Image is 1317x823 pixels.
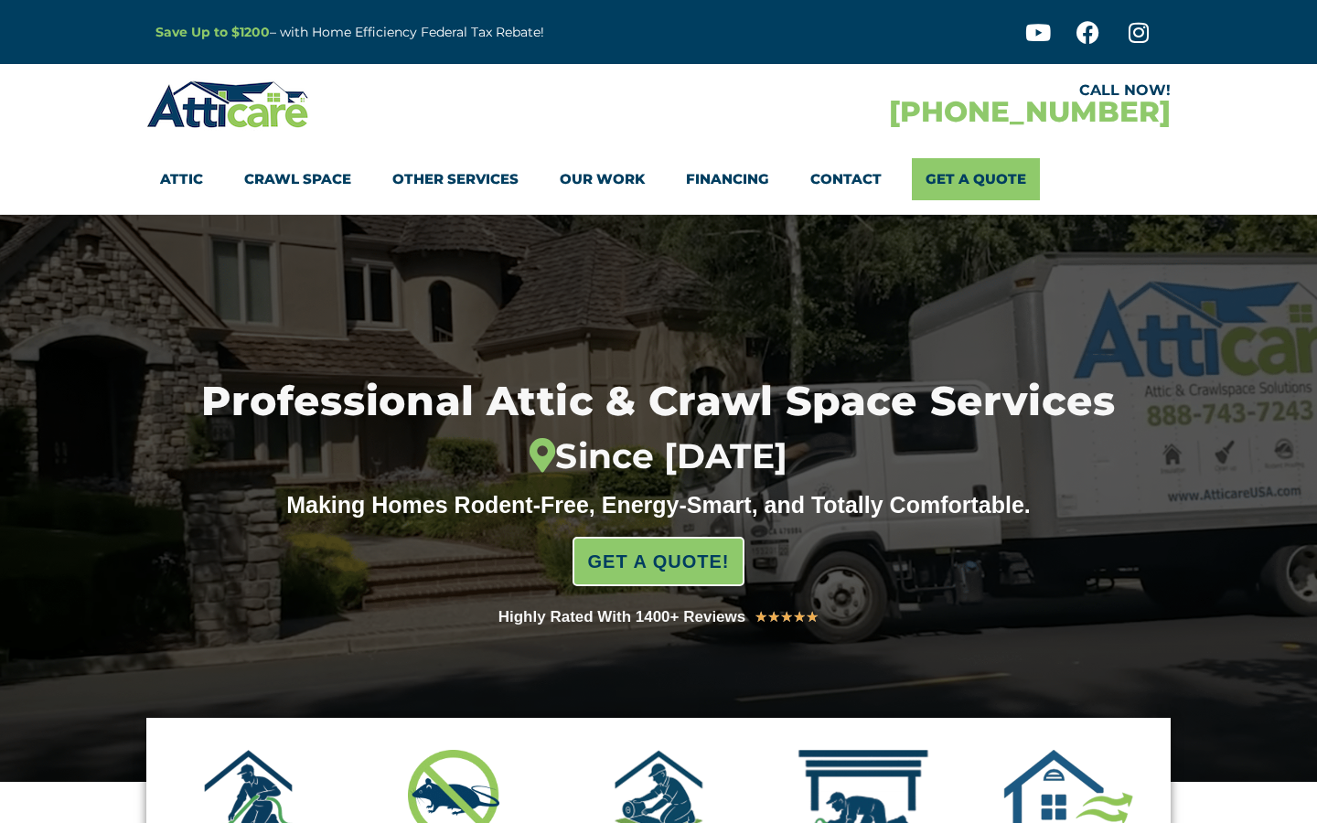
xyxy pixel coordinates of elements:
[155,24,270,40] a: Save Up to $1200
[755,605,819,629] div: 5/5
[392,158,519,200] a: Other Services
[108,380,1209,477] h1: Professional Attic & Crawl Space Services
[244,158,351,200] a: Crawl Space
[806,605,819,629] i: ★
[912,158,1040,200] a: Get A Quote
[780,605,793,629] i: ★
[793,605,806,629] i: ★
[686,158,769,200] a: Financing
[498,604,746,630] div: Highly Rated With 1400+ Reviews
[767,605,780,629] i: ★
[160,158,1157,200] nav: Menu
[160,158,203,200] a: Attic
[108,436,1209,477] div: Since [DATE]
[252,491,1065,518] div: Making Homes Rodent-Free, Energy-Smart, and Totally Comfortable.
[560,158,645,200] a: Our Work
[155,22,748,43] p: – with Home Efficiency Federal Tax Rebate!
[810,158,882,200] a: Contact
[658,83,1171,98] div: CALL NOW!
[573,537,745,586] a: GET A QUOTE!
[588,543,730,580] span: GET A QUOTE!
[755,605,767,629] i: ★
